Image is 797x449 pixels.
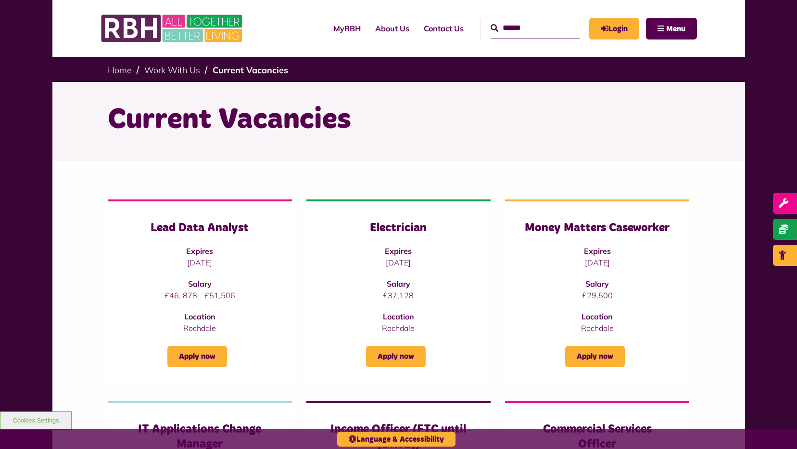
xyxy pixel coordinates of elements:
a: Current Vacancies [213,65,288,76]
iframe: Netcall Web Assistant for live chat [754,406,797,449]
strong: Location [184,312,215,321]
p: £29,500 [524,290,670,301]
button: Language & Accessibility [337,432,455,447]
a: MyRBH [589,18,639,40]
p: [DATE] [524,257,670,268]
p: £46, 878 - £51,506 [127,290,273,301]
strong: Salary [585,279,609,289]
a: MyRBH [326,15,368,41]
h3: Money Matters Caseworker [524,221,670,236]
a: Apply now [366,346,426,367]
h1: Current Vacancies [108,101,690,139]
a: Contact Us [417,15,471,41]
strong: Expires [385,246,412,256]
h3: Electrician [326,221,471,236]
strong: Location [582,312,613,321]
strong: Salary [387,279,410,289]
p: [DATE] [127,257,273,268]
strong: Expires [186,246,213,256]
p: £37,128 [326,290,471,301]
a: Home [108,65,132,76]
img: RBH [101,10,245,47]
a: Apply now [565,346,625,367]
strong: Expires [584,246,611,256]
p: Rochdale [127,322,273,334]
p: Rochdale [326,322,471,334]
a: Work With Us [144,65,200,76]
p: [DATE] [326,257,471,268]
h3: Lead Data Analyst [127,221,273,236]
button: Navigation [646,18,697,40]
span: Menu [666,25,685,33]
strong: Location [383,312,414,321]
a: Apply now [167,346,227,367]
strong: Salary [188,279,212,289]
a: About Us [368,15,417,41]
p: Rochdale [524,322,670,334]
